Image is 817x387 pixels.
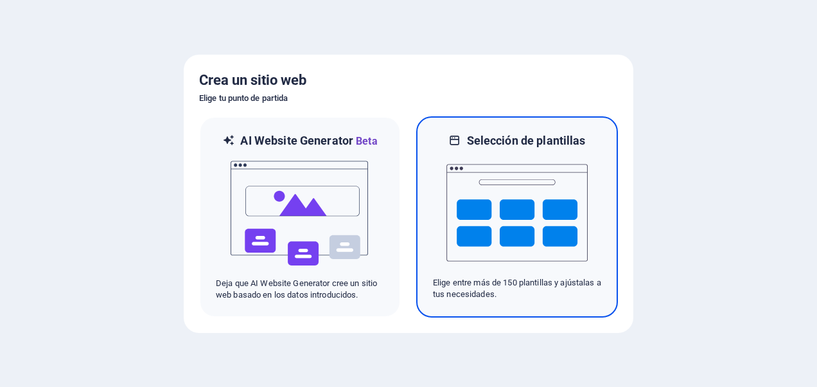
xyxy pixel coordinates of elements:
h6: Elige tu punto de partida [199,91,618,106]
div: AI Website GeneratorBetaaiDeja que AI Website Generator cree un sitio web basado en los datos int... [199,116,401,318]
h6: Selección de plantillas [467,133,586,148]
div: Selección de plantillasElige entre más de 150 plantillas y ajústalas a tus necesidades. [416,116,618,318]
h5: Crea un sitio web [199,70,618,91]
img: ai [229,149,371,278]
span: Beta [353,135,378,147]
p: Deja que AI Website Generator cree un sitio web basado en los datos introducidos. [216,278,384,301]
p: Elige entre más de 150 plantillas y ajústalas a tus necesidades. [433,277,601,300]
h6: AI Website Generator [240,133,377,149]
